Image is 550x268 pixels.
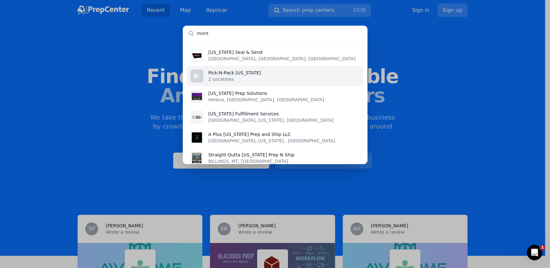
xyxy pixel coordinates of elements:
p: [US_STATE] Fulfillment Services [208,111,334,117]
img: A Plus Montana Prep and Ship LLC [192,132,202,143]
p: Pick-N-Pack [US_STATE] [208,70,261,76]
p: [GEOGRAPHIC_DATA], [US_STATE], [GEOGRAPHIC_DATA] [208,117,334,123]
span: 1 [540,245,545,250]
p: A Plus [US_STATE] Prep and Ship LLC [208,131,335,138]
img: Straight Outta Montana Prep N Ship [192,153,202,163]
img: Pick-N-Pack Montana [194,73,200,79]
p: [GEOGRAPHIC_DATA], [GEOGRAPHIC_DATA], [GEOGRAPHIC_DATA] [208,55,356,62]
img: Montana Seal & Send [192,50,202,61]
p: Helena, [GEOGRAPHIC_DATA], [GEOGRAPHIC_DATA] [208,96,324,103]
p: BILLINGS, MT, [GEOGRAPHIC_DATA] [208,158,295,164]
p: [US_STATE] Prep Solutions [208,90,324,96]
input: Search prep centers... [183,26,368,41]
p: Straight Outta [US_STATE] Prep N Ship [208,152,295,158]
p: [US_STATE] Seal & Send [208,49,356,55]
iframe: Intercom live chat [527,245,542,260]
img: Montana Prep Solutions [192,91,202,102]
p: 2 Locations [208,76,261,82]
p: [GEOGRAPHIC_DATA], [US_STATE] , [GEOGRAPHIC_DATA] [208,138,335,144]
img: Montana Fulfillment Services [192,112,202,122]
